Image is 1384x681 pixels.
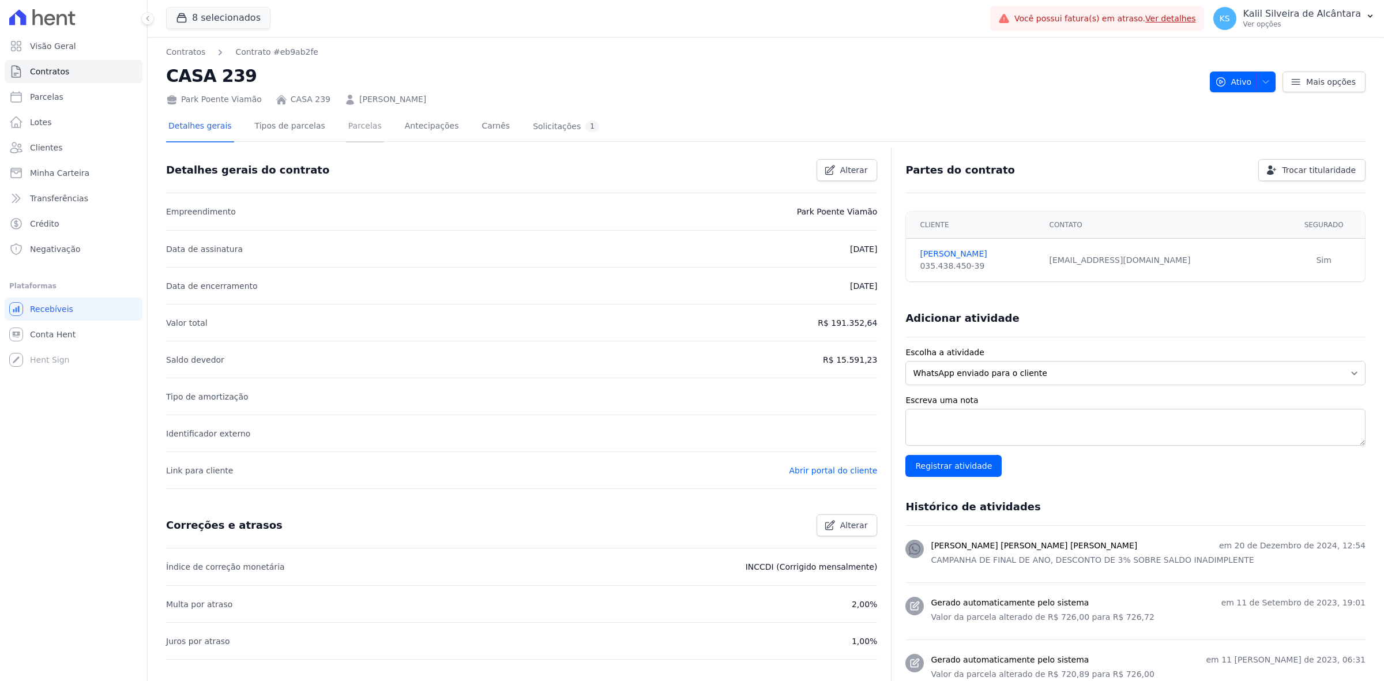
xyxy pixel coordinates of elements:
[1221,597,1366,609] p: em 11 de Setembro de 2023, 19:01
[533,121,599,132] div: Solicitações
[166,316,208,330] p: Valor total
[166,464,233,477] p: Link para cliente
[166,112,234,142] a: Detalhes gerais
[1204,2,1384,35] button: KS Kalil Silveira de Alcântara Ver opções
[253,112,328,142] a: Tipos de parcelas
[531,112,601,142] a: Solicitações1
[852,597,877,611] p: 2,00%
[5,323,142,346] a: Conta Hent
[5,187,142,210] a: Transferências
[30,167,89,179] span: Minha Carteira
[1206,654,1366,666] p: em 11 [PERSON_NAME] de 2023, 06:31
[166,597,232,611] p: Multa por atraso
[905,311,1019,325] h3: Adicionar atividade
[166,46,318,58] nav: Breadcrumb
[1283,239,1365,282] td: Sim
[1258,159,1366,181] a: Trocar titularidade
[166,427,250,441] p: Identificador externo
[823,353,877,367] p: R$ 15.591,23
[5,111,142,134] a: Lotes
[30,218,59,229] span: Crédito
[852,634,877,648] p: 1,00%
[1243,8,1361,20] p: Kalil Silveira de Alcântara
[346,112,384,142] a: Parcelas
[30,91,63,103] span: Parcelas
[797,205,878,219] p: Park Poente Viamão
[5,85,142,108] a: Parcelas
[1243,20,1361,29] p: Ver opções
[166,560,285,574] p: Índice de correção monetária
[5,212,142,235] a: Crédito
[30,329,76,340] span: Conta Hent
[166,93,262,106] div: Park Poente Viamão
[1215,72,1252,92] span: Ativo
[931,554,1366,566] p: CAMPANHA DE FINAL DE ANO, DESCONTO DE 3% SOBRE SALDO INADIMPLENTE
[30,116,52,128] span: Lotes
[5,35,142,58] a: Visão Geral
[30,66,69,77] span: Contratos
[1145,14,1196,23] a: Ver detalhes
[30,193,88,204] span: Transferências
[30,142,62,153] span: Clientes
[840,520,868,531] span: Alterar
[166,518,283,532] h3: Correções e atrasos
[30,303,73,315] span: Recebíveis
[850,242,877,256] p: [DATE]
[1219,540,1366,552] p: em 20 de Dezembro de 2024, 12:54
[166,163,329,177] h3: Detalhes gerais do contrato
[1014,13,1196,25] span: Você possui fatura(s) em atraso.
[9,279,138,293] div: Plataformas
[5,136,142,159] a: Clientes
[166,205,236,219] p: Empreendimento
[931,654,1089,666] h3: Gerado automaticamente pelo sistema
[850,279,877,293] p: [DATE]
[5,60,142,83] a: Contratos
[746,560,878,574] p: INCCDI (Corrigido mensalmente)
[403,112,461,142] a: Antecipações
[817,159,878,181] a: Alterar
[30,40,76,52] span: Visão Geral
[920,260,1035,272] div: 035.438.450-39
[931,611,1366,623] p: Valor da parcela alterado de R$ 726,00 para R$ 726,72
[166,242,243,256] p: Data de assinatura
[235,46,318,58] a: Contrato #eb9ab2fe
[840,164,868,176] span: Alterar
[905,347,1366,359] label: Escolha a atividade
[1306,76,1356,88] span: Mais opções
[1210,72,1276,92] button: Ativo
[291,93,330,106] a: CASA 239
[931,597,1089,609] h3: Gerado automaticamente pelo sistema
[166,63,1201,89] h2: CASA 239
[931,540,1137,552] h3: [PERSON_NAME] [PERSON_NAME] [PERSON_NAME]
[817,514,878,536] a: Alterar
[359,93,426,106] a: [PERSON_NAME]
[1283,212,1365,239] th: Segurado
[166,634,230,648] p: Juros por atraso
[905,455,1002,477] input: Registrar atividade
[905,163,1015,177] h3: Partes do contrato
[30,243,81,255] span: Negativação
[5,238,142,261] a: Negativação
[1220,14,1230,22] span: KS
[905,500,1040,514] h3: Histórico de atividades
[906,212,1042,239] th: Cliente
[1283,72,1366,92] a: Mais opções
[166,279,258,293] p: Data de encerramento
[920,248,1035,260] a: [PERSON_NAME]
[5,161,142,185] a: Minha Carteira
[1043,212,1283,239] th: Contato
[818,316,877,330] p: R$ 191.352,64
[479,112,512,142] a: Carnês
[5,298,142,321] a: Recebíveis
[166,390,249,404] p: Tipo de amortização
[1050,254,1276,266] div: [EMAIL_ADDRESS][DOMAIN_NAME]
[585,121,599,132] div: 1
[1282,164,1356,176] span: Trocar titularidade
[789,466,878,475] a: Abrir portal do cliente
[166,353,224,367] p: Saldo devedor
[166,46,205,58] a: Contratos
[905,394,1366,407] label: Escreva uma nota
[166,46,1201,58] nav: Breadcrumb
[931,668,1366,680] p: Valor da parcela alterado de R$ 720,89 para R$ 726,00
[166,7,270,29] button: 8 selecionados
